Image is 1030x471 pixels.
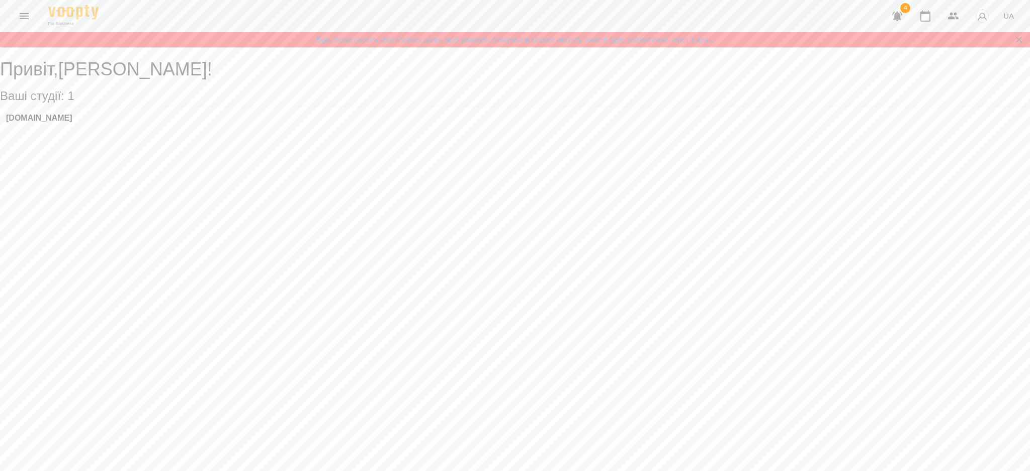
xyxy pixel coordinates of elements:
[975,9,989,23] img: avatar_s.png
[1012,33,1026,47] button: Закрити сповіщення
[6,114,72,123] a: [DOMAIN_NAME]
[999,7,1018,25] button: UA
[1003,11,1014,21] span: UA
[48,21,99,27] span: For Business
[48,5,99,20] img: Voopty Logo
[316,35,714,45] a: Будь ласка оновіть свої платіжні данні, щоб уникнути блокування вашого акаунту. Акаунт буде забло...
[900,3,910,13] span: 4
[67,89,74,103] span: 1
[12,4,36,28] button: Menu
